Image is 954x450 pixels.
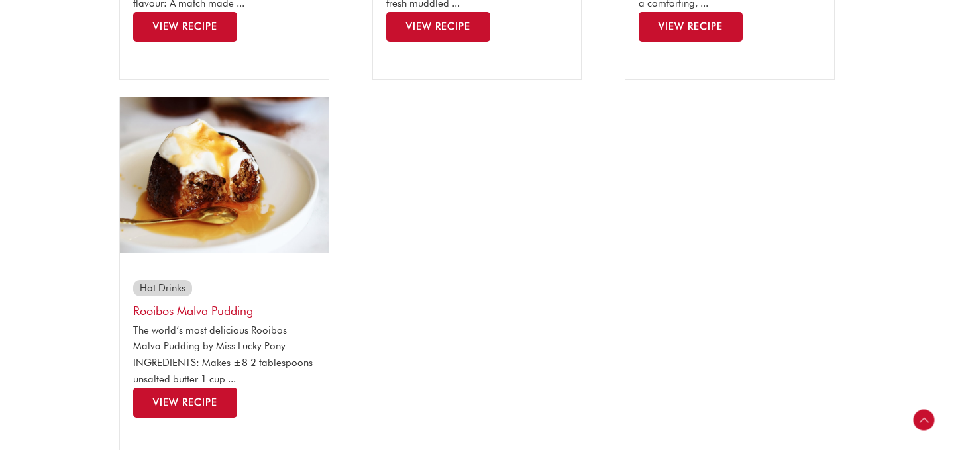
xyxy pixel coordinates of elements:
span: View Recipe [406,21,470,32]
img: malva pudding,iced tea,bos,rooibos [120,97,329,253]
span: View Recipe [153,21,217,32]
span: View Recipe [659,21,723,32]
span: View Recipe [153,396,217,408]
p: The world’s most delicious Rooibos Malva Pudding by Miss Lucky Pony INGREDIENTS: Makes ±8 2 table... [133,322,315,388]
a: Rooibos Malva Pudding [133,304,253,318]
a: Hot Drinks [140,282,185,294]
a: Read more about Rooibos Malva Pudding [133,388,237,418]
a: Read more about Spiked Lemonade with BOS Sparkling Lemon Ice Tea [133,12,237,42]
a: Read more about Healthy Boba Tea: Strawberry & Vanilla [639,12,743,42]
a: Read more about Vuyo’s Lemon & Rosemary Soother Cocktail [386,12,490,42]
